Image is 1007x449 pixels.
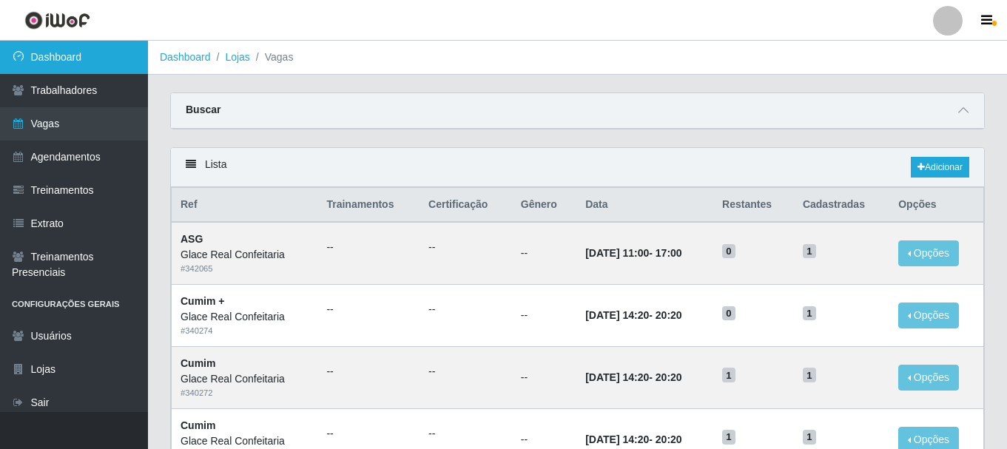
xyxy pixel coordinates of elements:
strong: - [585,309,681,321]
div: Lista [171,148,984,187]
th: Restantes [713,188,794,223]
th: Data [576,188,713,223]
span: 0 [722,244,735,259]
ul: -- [428,426,503,442]
span: 1 [803,244,816,259]
time: 20:20 [656,309,682,321]
th: Ref [172,188,318,223]
time: [DATE] 11:00 [585,247,649,259]
li: Vagas [250,50,294,65]
time: [DATE] 14:20 [585,433,649,445]
div: Glace Real Confeitaria [181,371,309,387]
a: Dashboard [160,51,211,63]
a: Lojas [225,51,249,63]
strong: - [585,247,681,259]
img: CoreUI Logo [24,11,90,30]
span: 0 [722,306,735,321]
ul: -- [326,302,411,317]
span: 1 [803,306,816,321]
div: # 340272 [181,387,309,399]
button: Opções [898,240,959,266]
button: Opções [898,303,959,328]
div: Glace Real Confeitaria [181,433,309,449]
strong: - [585,371,681,383]
time: [DATE] 14:20 [585,371,649,383]
strong: Buscar [186,104,220,115]
span: 1 [722,368,735,382]
th: Gênero [512,188,576,223]
ul: -- [326,240,411,255]
ul: -- [428,302,503,317]
time: 17:00 [656,247,682,259]
span: 1 [803,430,816,445]
div: # 340274 [181,325,309,337]
span: 1 [722,430,735,445]
time: [DATE] 14:20 [585,309,649,321]
strong: ASG [181,233,203,245]
nav: breadcrumb [148,41,1007,75]
ul: -- [326,426,411,442]
span: 1 [803,368,816,382]
strong: - [585,433,681,445]
strong: Cumim [181,357,215,369]
div: Glace Real Confeitaria [181,247,309,263]
td: -- [512,222,576,284]
ul: -- [428,364,503,379]
time: 20:20 [656,433,682,445]
ul: -- [428,240,503,255]
div: # 342065 [181,263,309,275]
th: Trainamentos [317,188,420,223]
button: Opções [898,365,959,391]
time: 20:20 [656,371,682,383]
ul: -- [326,364,411,379]
th: Cadastradas [794,188,889,223]
strong: Cumim [181,419,215,431]
th: Certificação [420,188,512,223]
td: -- [512,346,576,408]
td: -- [512,285,576,347]
a: Adicionar [911,157,969,178]
strong: Cumim + [181,295,225,307]
div: Glace Real Confeitaria [181,309,309,325]
th: Opções [889,188,983,223]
